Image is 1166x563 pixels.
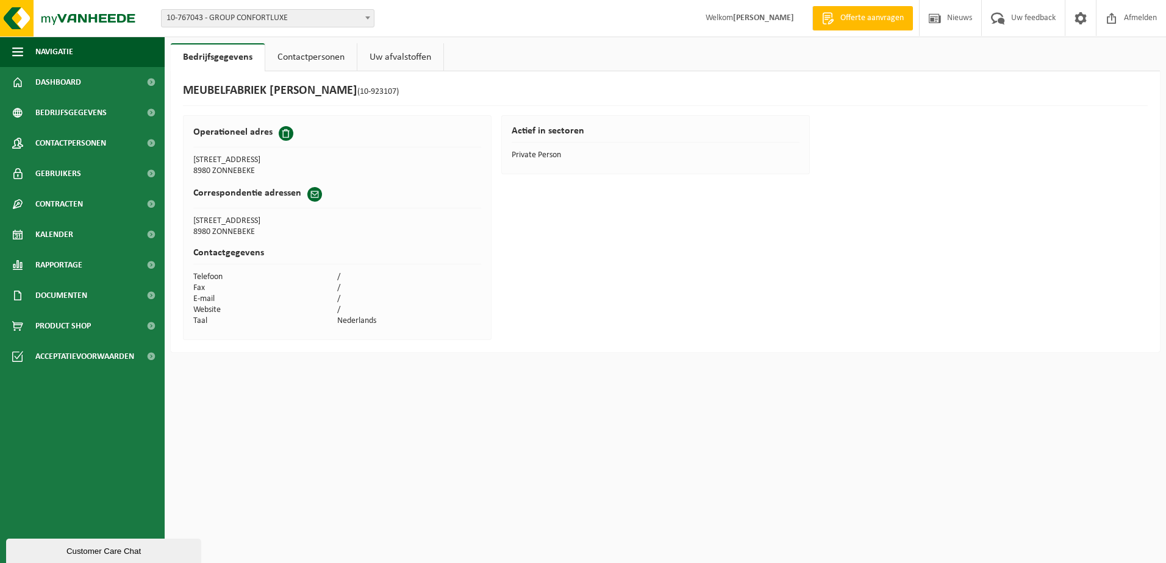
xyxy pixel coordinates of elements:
[162,10,374,27] span: 10-767043 - GROUP CONFORTLUXE
[35,189,83,219] span: Contracten
[35,311,91,341] span: Product Shop
[193,283,337,294] td: Fax
[193,155,337,166] td: [STREET_ADDRESS]
[357,87,399,96] span: (10-923107)
[183,83,399,99] h1: MEUBELFABRIEK [PERSON_NAME]
[35,250,82,280] span: Rapportage
[337,283,481,294] td: /
[35,128,106,158] span: Contactpersonen
[193,272,337,283] td: Telefoon
[35,67,81,97] span: Dashboard
[512,150,800,161] td: Private Person
[193,248,482,264] h2: Contactgegevens
[337,294,481,305] td: /
[193,126,273,138] h2: Operationeel adres
[193,227,482,238] td: 8980 ZONNEBEKE
[357,43,443,71] a: Uw afvalstoffen
[6,536,204,563] iframe: chat widget
[512,126,800,143] h2: Actief in sectoren
[35,97,107,128] span: Bedrijfsgegevens
[161,9,374,27] span: 10-767043 - GROUP CONFORTLUXE
[733,13,794,23] strong: [PERSON_NAME]
[193,316,337,327] td: Taal
[35,341,134,372] span: Acceptatievoorwaarden
[35,280,87,311] span: Documenten
[193,294,337,305] td: E-mail
[265,43,357,71] a: Contactpersonen
[837,12,907,24] span: Offerte aanvragen
[193,166,337,177] td: 8980 ZONNEBEKE
[35,37,73,67] span: Navigatie
[812,6,913,30] a: Offerte aanvragen
[171,43,265,71] a: Bedrijfsgegevens
[35,158,81,189] span: Gebruikers
[337,272,481,283] td: /
[337,305,481,316] td: /
[35,219,73,250] span: Kalender
[193,187,301,199] h2: Correspondentie adressen
[193,305,337,316] td: Website
[337,316,481,327] td: Nederlands
[193,216,482,227] td: [STREET_ADDRESS]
